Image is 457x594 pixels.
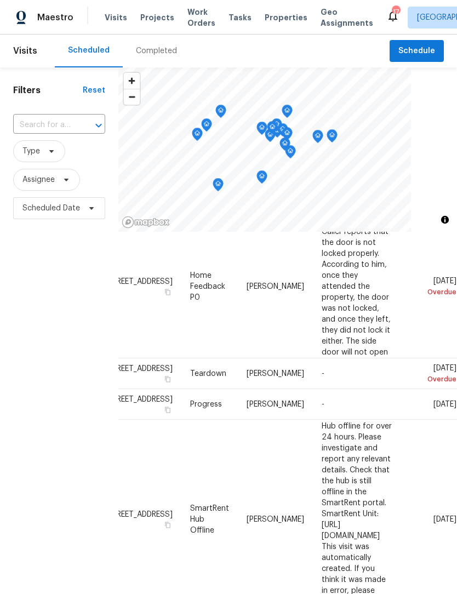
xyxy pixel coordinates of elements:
[267,121,278,138] div: Map marker
[13,117,75,134] input: Search for an address...
[390,40,444,62] button: Schedule
[192,128,203,145] div: Map marker
[213,178,224,195] div: Map marker
[91,118,106,133] button: Open
[104,396,173,403] span: [STREET_ADDRESS]
[104,277,173,285] span: [STREET_ADDRESS]
[398,44,435,58] span: Schedule
[201,118,212,135] div: Map marker
[322,401,324,408] span: -
[163,287,173,296] button: Copy Address
[265,12,307,23] span: Properties
[247,515,304,523] span: [PERSON_NAME]
[190,370,226,378] span: Teardown
[410,374,456,385] div: Overdue
[37,12,73,23] span: Maestro
[256,170,267,187] div: Map marker
[13,85,83,96] h1: Filters
[410,286,456,297] div: Overdue
[13,39,37,63] span: Visits
[187,7,215,28] span: Work Orders
[105,12,127,23] span: Visits
[282,105,293,122] div: Map marker
[83,85,105,96] div: Reset
[163,374,173,384] button: Copy Address
[118,67,411,232] canvas: Map
[433,401,456,408] span: [DATE]
[124,89,140,105] button: Zoom out
[277,123,288,140] div: Map marker
[190,504,229,534] span: SmartRent Hub Offline
[433,515,456,523] span: [DATE]
[327,129,338,146] div: Map marker
[136,45,177,56] div: Completed
[229,14,252,21] span: Tasks
[322,216,392,356] span: Feedback Message: Caller reports that the door is not locked properly. According to him, once the...
[104,365,173,373] span: [STREET_ADDRESS]
[122,216,170,229] a: Mapbox homepage
[438,213,452,226] button: Toggle attribution
[442,214,448,226] span: Toggle attribution
[410,364,456,385] span: [DATE]
[322,370,324,378] span: -
[247,282,304,290] span: [PERSON_NAME]
[279,138,290,155] div: Map marker
[247,401,304,408] span: [PERSON_NAME]
[256,122,267,139] div: Map marker
[312,130,323,147] div: Map marker
[22,146,40,157] span: Type
[190,271,225,301] span: Home Feedback P0
[68,45,110,56] div: Scheduled
[140,12,174,23] span: Projects
[215,105,226,122] div: Map marker
[104,510,173,518] span: [STREET_ADDRESS]
[410,277,456,297] span: [DATE]
[190,401,222,408] span: Progress
[392,7,399,18] div: 17
[282,127,293,144] div: Map marker
[247,370,304,378] span: [PERSON_NAME]
[22,203,80,214] span: Scheduled Date
[124,73,140,89] button: Zoom in
[163,519,173,529] button: Copy Address
[321,7,373,28] span: Geo Assignments
[163,405,173,415] button: Copy Address
[285,145,296,162] div: Map marker
[22,174,55,185] span: Assignee
[271,118,282,135] div: Map marker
